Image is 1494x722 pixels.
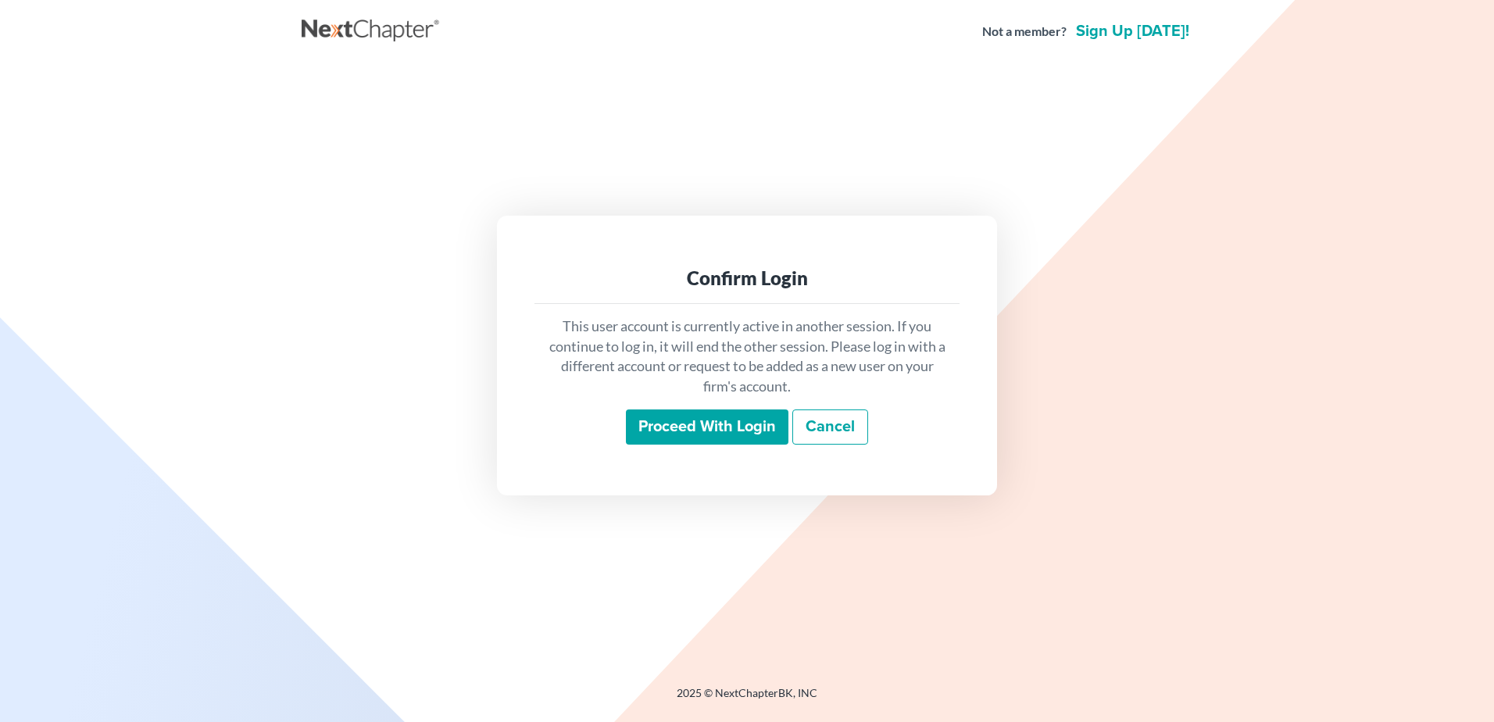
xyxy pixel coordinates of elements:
[626,409,788,445] input: Proceed with login
[547,316,947,397] p: This user account is currently active in another session. If you continue to log in, it will end ...
[302,685,1192,713] div: 2025 © NextChapterBK, INC
[547,266,947,291] div: Confirm Login
[1073,23,1192,39] a: Sign up [DATE]!
[792,409,868,445] a: Cancel
[982,23,1067,41] strong: Not a member?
